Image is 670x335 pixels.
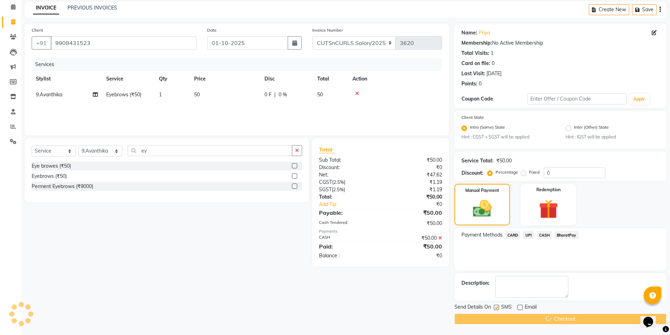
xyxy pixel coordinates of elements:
[491,50,493,57] div: 1
[465,187,499,194] label: Manual Payment
[319,186,332,193] span: SGST
[102,71,155,87] th: Service
[496,157,512,165] div: ₹50.00
[589,4,629,15] button: Create New
[533,197,564,221] img: _gift.svg
[523,231,534,239] span: UPI
[68,5,117,11] a: PREVIOUS INVOICES
[319,146,335,153] span: Total
[314,164,381,171] div: Discount:
[333,187,344,192] span: 2.5%
[381,179,447,186] div: ₹1.19
[536,187,561,193] label: Redemption
[492,60,494,67] div: 0
[501,303,512,312] span: SMS
[392,201,447,208] div: ₹0
[264,91,272,98] span: 0 F
[381,171,447,179] div: ₹47.62
[479,29,490,37] a: Priya
[461,29,477,37] div: Name:
[333,179,344,185] span: 2.5%
[381,156,447,164] div: ₹50.00
[529,169,540,175] label: Fixed
[381,164,447,171] div: ₹0
[32,58,447,71] div: Services
[479,80,481,88] div: 0
[381,234,447,242] div: ₹50.00
[314,252,381,259] div: Balance :
[461,39,659,47] div: No Active Membership
[348,71,442,87] th: Action
[470,124,505,133] label: Intra (Same) State
[505,231,521,239] span: CARD
[279,91,287,98] span: 0 %
[381,252,447,259] div: ₹0
[317,91,323,98] span: 50
[574,124,609,133] label: Inter (Other) State
[629,94,649,104] button: Apply
[32,162,71,170] div: Eye browes (₹50)
[314,208,381,217] div: Payable:
[274,91,276,98] span: |
[496,169,518,175] label: Percentage
[159,91,162,98] span: 1
[207,27,217,33] label: Date
[33,2,59,14] a: INVOICE
[314,242,381,251] div: Paid:
[555,231,579,239] span: BharatPay
[461,169,483,177] div: Discount:
[314,179,381,186] div: ( )
[314,220,381,227] div: Cash Tendered:
[155,71,190,87] th: Qty
[32,36,51,50] button: +91
[486,70,502,77] div: [DATE]
[106,91,141,98] span: Eyebrows (₹50)
[260,71,313,87] th: Disc
[461,95,528,103] div: Coupon Code
[32,71,102,87] th: Stylist
[190,71,260,87] th: Price
[381,220,447,227] div: ₹50.00
[314,201,391,208] a: Add Tip
[314,171,381,179] div: Net:
[381,242,447,251] div: ₹50.00
[461,279,490,287] div: Description:
[461,70,485,77] div: Last Visit:
[319,228,442,234] div: Payments
[314,156,381,164] div: Sub Total:
[36,91,62,98] span: 9.Avanthika
[313,71,348,87] th: Total
[128,145,292,156] input: Search or Scan
[566,134,659,140] small: Hint : IGST will be applied
[461,157,493,165] div: Service Total:
[32,173,67,180] div: Eyebrows (₹50)
[381,208,447,217] div: ₹50.00
[194,91,200,98] span: 50
[461,231,503,239] span: Payment Methods
[632,4,657,15] button: Save
[314,186,381,193] div: ( )
[454,303,491,312] span: Send Details On
[32,183,93,190] div: Perment Eyebrows (₹9000)
[312,27,343,33] label: Invoice Number
[51,36,197,50] input: Search by Name/Mobile/Email/Code
[381,186,447,193] div: ₹1.19
[314,234,381,242] div: CASH
[537,231,552,239] span: CASH
[381,193,447,201] div: ₹50.00
[525,303,537,312] span: Email
[527,94,626,104] input: Enter Offer / Coupon Code
[640,307,663,328] iframe: chat widget
[319,179,332,185] span: CGST
[461,80,477,88] div: Points:
[32,27,43,33] label: Client
[467,198,497,219] img: _cash.svg
[461,50,489,57] div: Total Visits:
[314,193,381,201] div: Total:
[461,39,492,47] div: Membership:
[461,60,490,67] div: Card on file:
[461,134,555,140] small: Hint : CGST + SGST will be applied
[461,114,484,121] label: Client State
